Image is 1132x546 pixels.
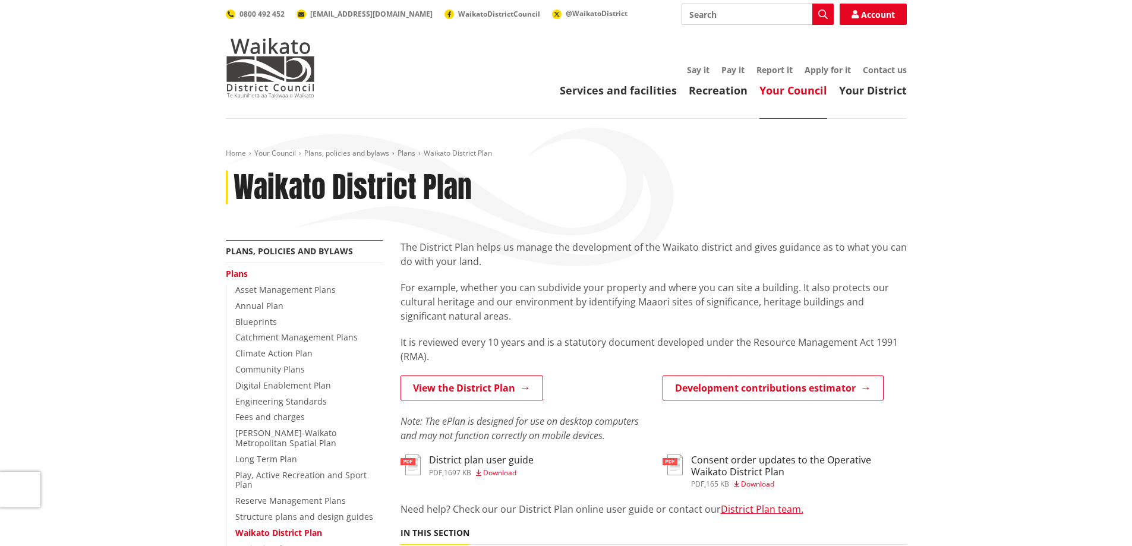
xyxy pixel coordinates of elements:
[401,240,907,269] p: The District Plan helps us manage the development of the Waikato district and gives guidance as t...
[706,479,729,489] span: 165 KB
[235,453,297,465] a: Long Term Plan
[226,38,315,97] img: Waikato District Council - Te Kaunihera aa Takiwaa o Waikato
[458,9,540,19] span: WaikatoDistrictCouncil
[235,284,336,295] a: Asset Management Plans
[689,83,748,97] a: Recreation
[239,9,285,19] span: 0800 492 452
[401,415,639,442] em: Note: The ePlan is designed for use on desktop computers and may not function correctly on mobile...
[691,479,704,489] span: pdf
[687,64,710,75] a: Say it
[235,348,313,359] a: Climate Action Plan
[235,380,331,391] a: Digital Enablement Plan
[235,411,305,422] a: Fees and charges
[254,148,296,158] a: Your Council
[235,364,305,375] a: Community Plans
[444,468,471,478] span: 1697 KB
[235,527,322,538] a: Waikato District Plan
[401,528,469,538] h5: In this section
[226,9,285,19] a: 0800 492 452
[552,8,628,18] a: @WaikatoDistrict
[235,300,283,311] a: Annual Plan
[401,335,907,364] p: It is reviewed every 10 years and is a statutory document developed under the Resource Management...
[235,495,346,506] a: Reserve Management Plans
[759,83,827,97] a: Your Council
[663,455,683,475] img: document-pdf.svg
[234,171,472,205] h1: Waikato District Plan
[401,455,421,475] img: document-pdf.svg
[226,245,353,257] a: Plans, policies and bylaws
[235,427,336,449] a: [PERSON_NAME]-Waikato Metropolitan Spatial Plan
[235,511,373,522] a: Structure plans and design guides
[682,4,834,25] input: Search input
[297,9,433,19] a: [EMAIL_ADDRESS][DOMAIN_NAME]
[560,83,677,97] a: Services and facilities
[235,469,367,491] a: Play, Active Recreation and Sport Plan
[226,149,907,159] nav: breadcrumb
[566,8,628,18] span: @WaikatoDistrict
[235,332,358,343] a: Catchment Management Plans
[304,148,389,158] a: Plans, policies and bylaws
[429,469,534,476] div: ,
[429,468,442,478] span: pdf
[839,83,907,97] a: Your District
[741,479,774,489] span: Download
[691,481,907,488] div: ,
[226,148,246,158] a: Home
[226,268,248,279] a: Plans
[310,9,433,19] span: [EMAIL_ADDRESS][DOMAIN_NAME]
[398,148,415,158] a: Plans
[401,455,534,476] a: District plan user guide pdf,1697 KB Download
[429,455,534,466] h3: District plan user guide
[235,316,277,327] a: Blueprints
[235,396,327,407] a: Engineering Standards
[401,375,543,400] a: View the District Plan
[721,64,745,75] a: Pay it
[840,4,907,25] a: Account
[401,280,907,323] p: For example, whether you can subdivide your property and where you can site a building. It also p...
[863,64,907,75] a: Contact us
[483,468,516,478] span: Download
[401,502,907,516] p: Need help? Check our our District Plan online user guide or contact our
[805,64,851,75] a: Apply for it
[444,9,540,19] a: WaikatoDistrictCouncil
[663,375,884,400] a: Development contributions estimator
[721,503,803,516] a: District Plan team.
[663,455,907,487] a: Consent order updates to the Operative Waikato District Plan pdf,165 KB Download
[424,148,492,158] span: Waikato District Plan
[691,455,907,477] h3: Consent order updates to the Operative Waikato District Plan
[756,64,793,75] a: Report it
